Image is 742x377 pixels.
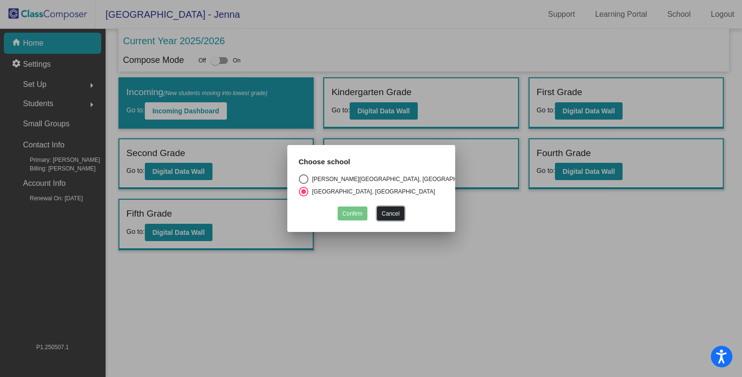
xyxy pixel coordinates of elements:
[308,175,483,183] div: [PERSON_NAME][GEOGRAPHIC_DATA], [GEOGRAPHIC_DATA]
[308,187,436,196] div: [GEOGRAPHIC_DATA], [GEOGRAPHIC_DATA]
[299,174,444,199] mat-radio-group: Select an option
[338,207,367,220] button: Confirm
[299,157,351,168] label: Choose school
[377,207,404,220] button: Cancel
